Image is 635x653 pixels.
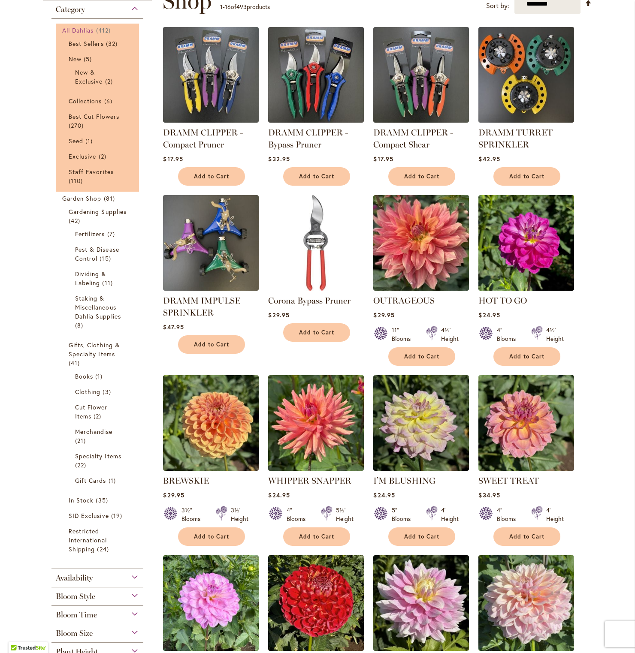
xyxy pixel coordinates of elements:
span: 1 [109,476,118,485]
span: 7 [107,229,117,238]
span: SID Exclusive [69,512,109,520]
a: Best Sellers [69,39,128,48]
button: Add to Cart [493,347,560,366]
span: Books [75,372,93,380]
span: 493 [236,3,247,11]
span: $34.95 [478,491,500,499]
a: HOT TO GO [478,284,574,292]
img: Blushing Beauty [478,555,574,651]
a: Merchandise [75,427,122,445]
img: DRAMM CLIPPER - Bypass Pruner [268,27,364,123]
img: CHARMED [163,555,259,651]
span: Add to Cart [299,173,334,180]
span: 19 [111,511,124,520]
img: DRAMM CLIPPER - Compact Pruner [163,27,259,123]
a: Gifts, Clothing &amp; Specialty Items [69,340,128,367]
span: $17.95 [163,155,183,163]
a: I’M BLUSHING [373,475,435,486]
button: Add to Cart [388,167,455,186]
div: 4" Blooms [497,506,521,523]
span: Staff Favorites [69,168,114,176]
div: 11" Blooms [392,326,416,343]
a: DRAMM CLIPPER - Compact Shear [373,127,453,150]
span: Staking & Miscellaneous Dahlia Supplies [75,294,121,320]
div: 4½' Height [546,326,564,343]
a: PETAL FASTER [373,644,469,653]
a: Cut Flower Items [75,403,122,421]
a: SID Exclusive [69,511,128,520]
span: $29.95 [268,311,289,319]
span: 16 [225,3,231,11]
a: CHARMED [163,644,259,653]
span: Category [56,5,85,14]
img: DRAMM TURRET SPRINKLER [478,27,574,123]
a: DRAMM CLIPPER - Compact Pruner [163,127,243,150]
span: Clothing [75,388,100,396]
span: 5 [84,54,94,63]
div: 4" Blooms [497,326,521,343]
button: Add to Cart [178,335,245,354]
span: 110 [69,176,85,185]
a: Gardening Supplies [69,207,128,225]
span: $24.95 [478,311,500,319]
div: 5½' Height [336,506,354,523]
span: $24.95 [268,491,290,499]
span: 412 [96,26,113,35]
span: Add to Cart [509,353,544,360]
a: Gift Cards [75,476,122,485]
span: 3 [103,387,113,396]
a: Dividing &amp; Labeling [75,269,122,287]
span: Exclusive [69,152,96,160]
span: Seed [69,137,83,145]
span: In Stock [69,496,94,504]
span: 1 [85,136,95,145]
button: Add to Cart [283,323,350,342]
span: Best Cut Flowers [69,112,119,120]
span: Add to Cart [404,533,439,540]
a: BREWSKIE [163,475,209,486]
a: HOT TO GO [478,295,527,306]
span: 2 [105,77,115,86]
span: 2 [94,412,103,421]
span: $29.95 [163,491,184,499]
a: DRAMM IMPULSE SPRINKLER [163,284,259,292]
span: 35 [96,496,110,505]
span: Fertilizers [75,230,105,238]
a: All Dahlias [62,26,135,35]
span: Bloom Style [56,592,95,601]
span: Add to Cart [509,173,544,180]
img: BREWSKIE [163,375,259,471]
span: $47.95 [163,323,184,331]
span: New [69,55,82,63]
a: Exclusive [69,152,128,161]
img: DRAMM CLIPPER - Compact Shear [373,27,469,123]
a: Clothing [75,387,122,396]
img: PETAL FASTER [373,555,469,651]
span: Add to Cart [299,329,334,336]
div: 3½" Blooms [181,506,206,523]
span: 21 [75,436,88,445]
a: DRAMM CLIPPER - Bypass Pruner [268,127,348,150]
a: Corona Bypass Pruner [268,284,364,292]
span: Add to Cart [194,533,229,540]
span: Add to Cart [509,533,544,540]
a: WHIPPER SNAPPER [268,475,351,486]
a: DRAMM CLIPPER - Compact Shear [373,116,469,124]
span: Gifts, Clothing & Specialty Items [69,341,120,358]
a: SWEET TREAT [478,464,574,472]
img: HOT TO GO [478,195,574,291]
button: Add to Cart [283,167,350,186]
span: Specialty Items [75,452,121,460]
img: Corona Bypass Pruner [268,195,364,291]
a: Incrediball [268,644,364,653]
a: SWEET TREAT [478,475,539,486]
span: 41 [69,358,82,367]
span: 8 [75,321,85,330]
img: WHIPPER SNAPPER [268,375,364,471]
img: Incrediball [268,555,364,651]
button: Add to Cart [283,527,350,546]
span: $17.95 [373,155,393,163]
span: Collections [69,97,102,105]
img: SWEET TREAT [478,375,574,471]
span: Dividing & Labeling [75,270,106,287]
